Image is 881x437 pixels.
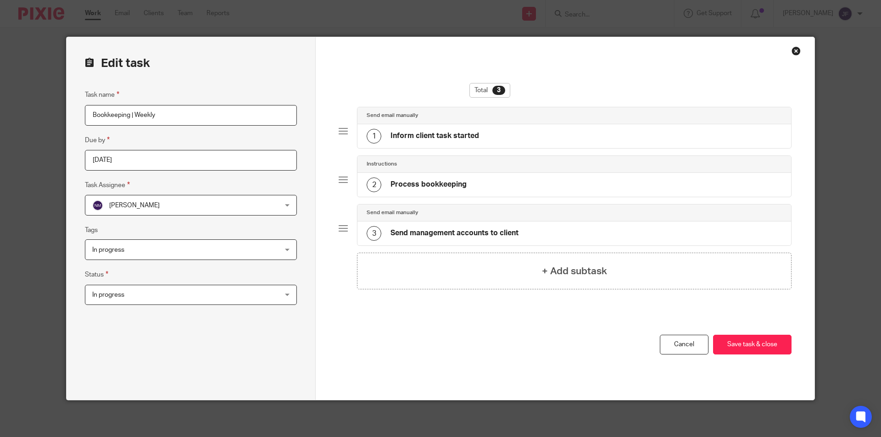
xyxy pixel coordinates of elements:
div: 3 [367,226,381,241]
span: In progress [92,247,124,253]
img: svg%3E [92,200,103,211]
input: Pick a date [85,150,297,171]
h4: Inform client task started [390,131,479,141]
h2: Edit task [85,55,297,71]
label: Task name [85,89,119,100]
div: 2 [367,177,381,192]
label: Tags [85,226,98,235]
div: Total [469,83,510,98]
h4: Process bookkeeping [390,180,467,189]
div: 1 [367,129,381,144]
h4: Instructions [367,160,397,168]
label: Task Assignee [85,180,130,190]
label: Status [85,269,108,280]
span: In progress [92,292,124,298]
button: Save task & close [713,335,792,354]
h4: Send email manually [367,209,418,216]
a: Cancel [660,335,708,354]
span: [PERSON_NAME] [109,202,160,209]
h4: Send management accounts to client [390,228,519,238]
h4: + Add subtask [542,264,607,278]
label: Due by [85,135,110,145]
div: Close this dialog window [792,46,801,55]
h4: Send email manually [367,112,418,119]
div: 3 [492,86,505,95]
